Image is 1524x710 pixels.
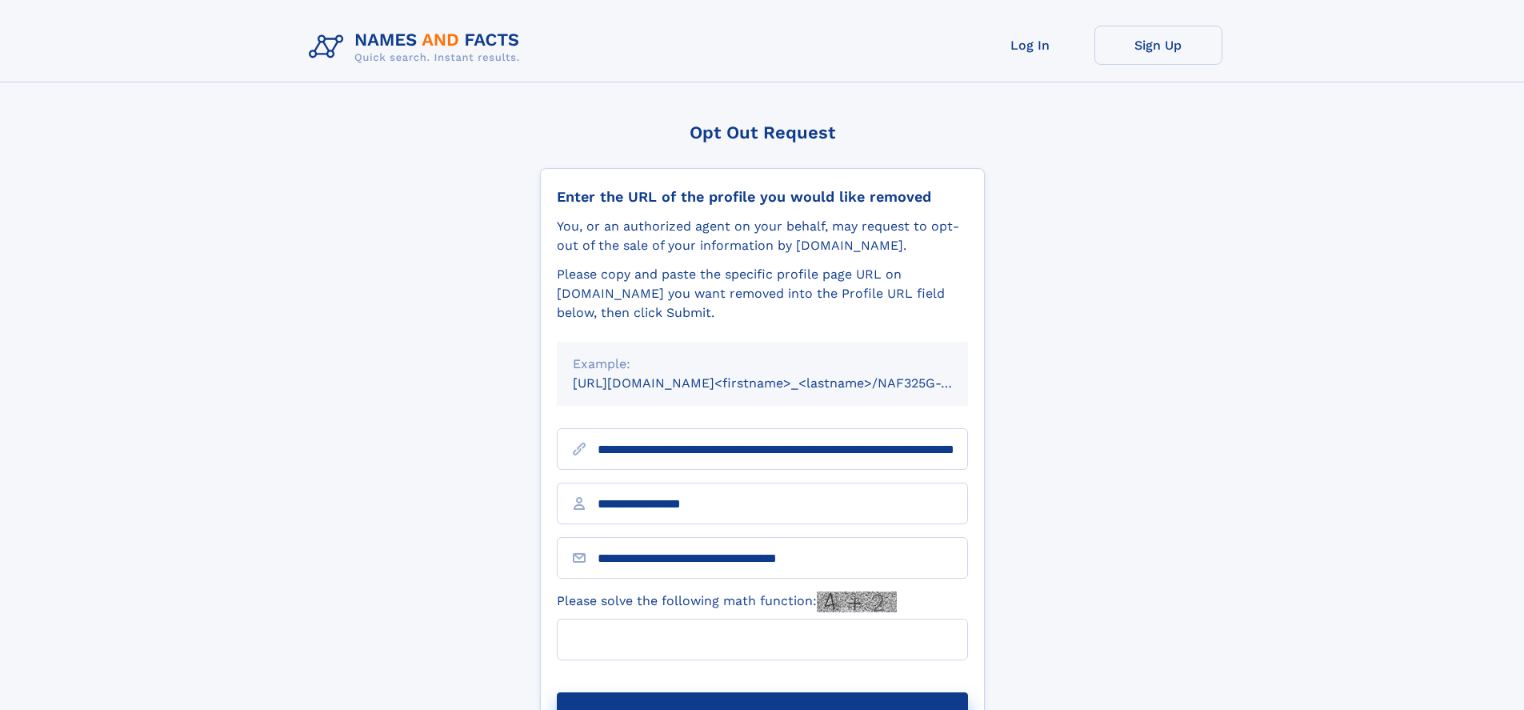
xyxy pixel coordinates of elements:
[1094,26,1222,65] a: Sign Up
[573,375,998,391] small: [URL][DOMAIN_NAME]<firstname>_<lastname>/NAF325G-xxxxxxxx
[557,265,968,323] div: Please copy and paste the specific profile page URL on [DOMAIN_NAME] you want removed into the Pr...
[573,355,952,374] div: Example:
[966,26,1094,65] a: Log In
[557,188,968,206] div: Enter the URL of the profile you would like removed
[557,592,897,612] label: Please solve the following math function:
[540,122,985,142] div: Opt Out Request
[302,26,533,69] img: Logo Names and Facts
[557,217,968,255] div: You, or an authorized agent on your behalf, may request to opt-out of the sale of your informatio...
